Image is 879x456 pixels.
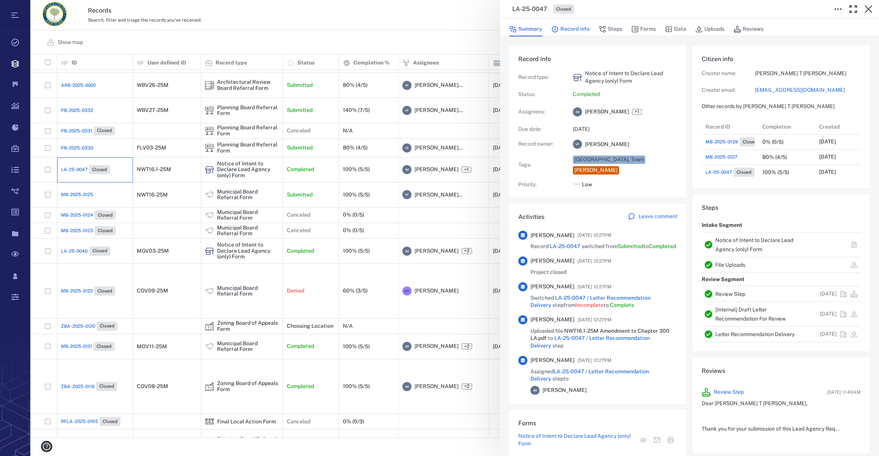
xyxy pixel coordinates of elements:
span: [DATE] 12:27PM [577,256,612,266]
button: Reviews [734,22,763,36]
span: [PERSON_NAME] [530,357,574,364]
span: +1 [632,109,642,115]
p: Review Segment [702,273,744,286]
button: Close [861,2,876,17]
span: [PERSON_NAME] [530,257,574,265]
h6: Record info [518,55,677,64]
span: [DATE] 12:27PM [577,231,612,240]
button: Summary [509,22,542,36]
p: Creator name: [702,70,755,77]
span: [DATE] 12:27PM [577,356,612,365]
div: [PERSON_NAME] [574,167,618,174]
span: Incomplete [576,302,604,308]
p: Leave comment [638,213,677,220]
p: Priority : [518,181,564,189]
a: LA-25-0047 / Letter Recommendation Delivery [530,368,649,382]
p: [DATE] [820,290,837,298]
p: Notice of Intent to Declare Lead Agency (only) Form [585,70,677,85]
a: LA-25-0047 / Letter Recommendation Delivery [530,295,651,308]
a: [EMAIL_ADDRESS][DOMAIN_NAME] [755,86,861,94]
button: Steps [599,22,622,36]
div: 0% (0/5) [762,139,784,145]
div: Notice of Intent to Declare Lead Agency (only) Form [573,73,582,82]
a: File Uploads [715,262,745,268]
p: [DATE] [573,126,677,133]
span: Closed [555,6,572,13]
h3: LA-25-0047 [512,5,547,14]
span: [PERSON_NAME] [530,316,574,324]
span: Project closed [530,269,566,276]
span: Complete [610,302,634,308]
div: V F [573,140,582,149]
span: Submitted [618,243,643,249]
p: Thank you for your submission of this Lead Agency Req... [702,425,861,433]
div: Created [815,119,872,134]
h6: Steps [702,203,861,212]
span: Uploaded file to step [530,327,677,350]
span: Closed [741,139,759,145]
span: [PERSON_NAME] [530,283,574,291]
a: MB-2025-0127 [705,154,737,160]
span: Low [582,181,592,189]
span: Assigned step to [530,368,677,383]
span: [DATE] 12:27PM [577,282,612,291]
span: Help [17,5,33,12]
button: Mail form [650,433,664,447]
p: Dear [PERSON_NAME] T [PERSON_NAME], [702,400,861,407]
p: Completed [573,91,677,98]
div: Record ID [705,116,730,137]
button: Record info [551,22,590,36]
span: NWT16.1-25M Amendment to Chapter 300 LA.pdf [530,328,669,341]
a: Leave comment [628,212,677,222]
p: [PERSON_NAME] T [PERSON_NAME] [755,70,861,77]
span: +1 [633,108,641,115]
p: [DATE] [820,330,837,338]
h6: Forms [518,419,677,428]
div: J M [573,107,582,116]
button: View form in the step [637,433,650,447]
div: Completion [759,119,815,134]
div: Created [819,116,840,137]
p: Record owner : [518,140,564,148]
span: [PERSON_NAME] [585,108,629,116]
div: Record ID [702,119,759,134]
a: LA-25-0047 / Letter Recommendation Delivery [530,335,650,349]
button: Print form [664,433,677,447]
div: ActivitiesLeave comment[PERSON_NAME][DATE] 12:27PMRecord LA-25-0047 switched fromSubmittedtoCompl... [509,203,687,410]
span: [DATE] 11:49AM [827,389,861,396]
p: [DATE] [820,310,837,318]
a: Notice of Intent to Declare Lead Agency (only) Form [518,432,637,447]
h6: Citizen info [702,55,861,64]
p: Tags : [518,161,564,169]
div: J M [530,386,540,395]
p: [DATE] [819,138,836,146]
button: Data [665,22,686,36]
a: MB-2025-0139Closed [705,137,760,146]
div: 80% (4/5) [762,154,787,160]
div: [GEOGRAPHIC_DATA], Town [574,156,644,164]
span: [PERSON_NAME] [530,232,574,239]
p: Other records by [PERSON_NAME] T [PERSON_NAME] [702,103,861,110]
span: Switched step from to [530,294,677,309]
div: Review Step[DATE] 11:49AMDear [PERSON_NAME] T [PERSON_NAME], Thank you for your submission of thi... [696,382,867,444]
button: Forms [631,22,656,36]
a: Review Step [715,291,745,297]
h6: Reviews [702,366,861,376]
a: Notice of Intent to Declare Lead Agency (only) Form [715,237,793,252]
a: LA-25-0047Closed [705,168,754,177]
span: Closed [735,169,753,176]
div: Citizen infoCreator name:[PERSON_NAME] T [PERSON_NAME]Creator email:[EMAIL_ADDRESS][DOMAIN_NAME]O... [693,46,870,194]
span: Completed [649,243,676,249]
a: LA-25-0047 [550,243,580,249]
p: Due date : [518,126,564,133]
span: MB-2025-0139 [705,138,738,145]
span: LA-25-0047 [705,169,732,176]
p: [DATE] [819,153,836,161]
span: [DATE] 12:27PM [577,315,612,324]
